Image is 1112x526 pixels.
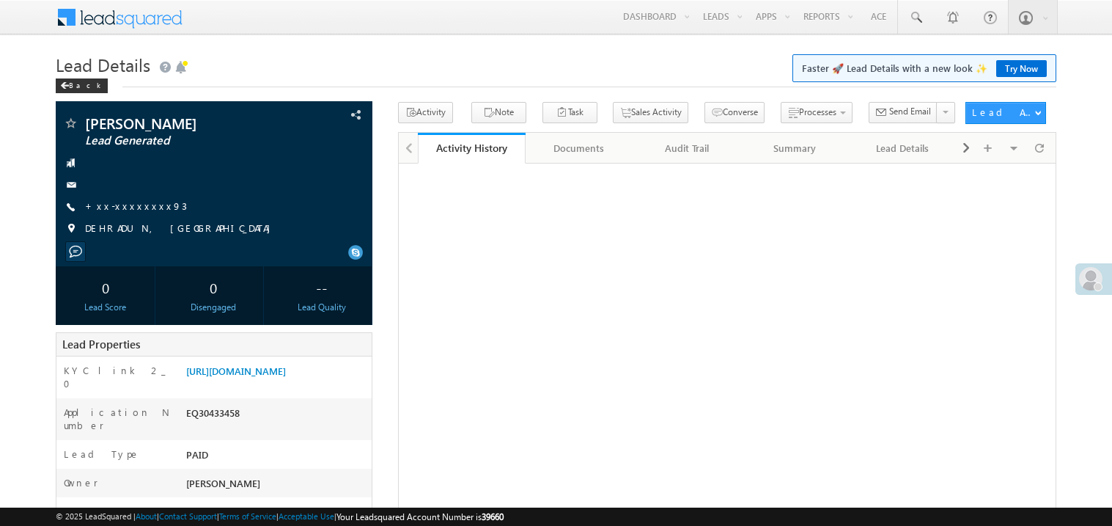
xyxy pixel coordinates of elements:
div: Lead Details [861,139,943,157]
a: Documents [526,133,633,164]
span: 39660 [482,511,504,522]
button: Sales Activity [613,102,688,123]
div: Summary [753,139,836,157]
span: [PERSON_NAME] [186,477,260,489]
a: Try Now [996,60,1047,77]
button: Lead Actions [965,102,1046,124]
button: Converse [704,102,765,123]
a: Back [56,78,115,90]
div: Lead Actions [972,106,1034,119]
button: Processes [781,102,853,123]
span: [PERSON_NAME] [85,116,281,131]
button: Note [471,102,526,123]
a: Terms of Service [219,511,276,521]
span: Lead Generated [85,134,281,148]
span: DEHRADUN, [GEOGRAPHIC_DATA] [85,222,278,236]
span: © 2025 LeadSquared | | | | | [56,510,504,524]
span: Your Leadsquared Account Number is [336,511,504,522]
div: 0 [59,274,152,301]
label: Lead Type [64,448,140,461]
a: Acceptable Use [279,511,334,521]
span: Lead Details [56,53,150,76]
div: Back [56,78,108,93]
a: Lead Details [849,133,957,164]
div: Lead Quality [276,301,368,314]
label: Application Number [64,406,171,432]
button: Task [542,102,597,123]
span: Send Email [889,105,931,118]
div: Lead Score [59,301,152,314]
a: Contact Support [159,511,217,521]
div: EQ30433458 [183,406,372,426]
div: PAID [183,448,372,468]
a: About [136,511,157,521]
a: [URL][DOMAIN_NAME] [186,365,286,377]
a: Summary [741,133,849,164]
label: Owner [64,476,98,489]
span: Lead Properties [62,337,140,351]
div: Disengaged [167,301,259,314]
div: Documents [537,139,620,157]
button: Send Email [869,102,938,123]
div: Activity History [429,141,515,155]
button: Activity [398,102,453,123]
div: -- [276,274,368,301]
span: Faster 🚀 Lead Details with a new look ✨ [802,61,1047,76]
label: KYC link 2_0 [64,364,171,390]
span: Processes [799,106,836,117]
div: 0 [167,274,259,301]
a: Activity History [418,133,526,164]
a: +xx-xxxxxxxx93 [85,200,187,212]
div: Audit Trail [645,139,728,157]
a: Audit Trail [633,133,741,164]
